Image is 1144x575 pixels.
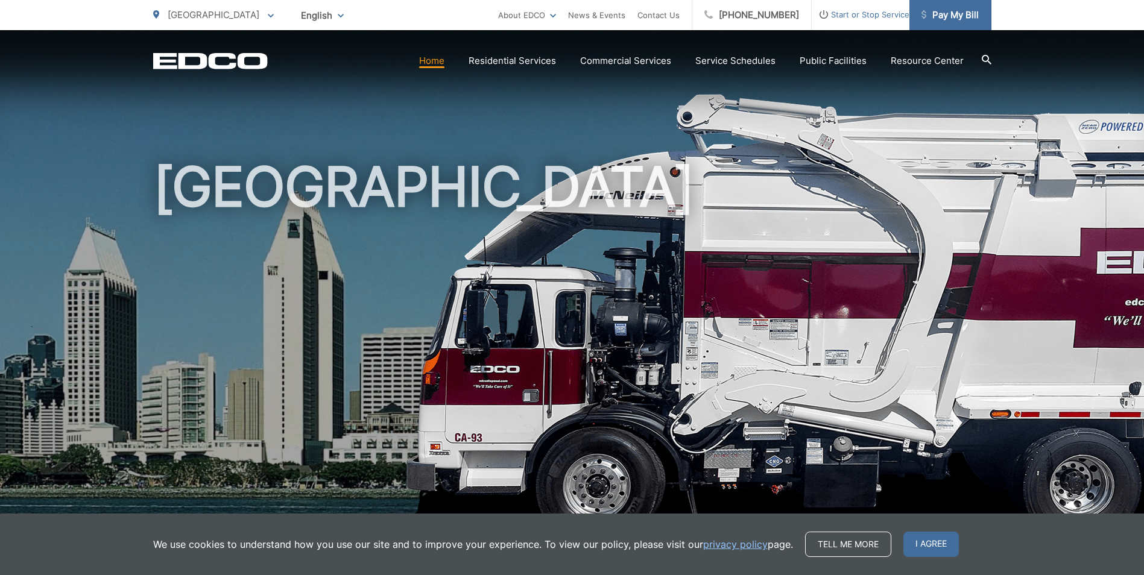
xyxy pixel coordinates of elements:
a: Public Facilities [800,54,867,68]
a: EDCD logo. Return to the homepage. [153,52,268,69]
p: We use cookies to understand how you use our site and to improve your experience. To view our pol... [153,537,793,551]
span: Pay My Bill [921,8,979,22]
a: privacy policy [703,537,768,551]
a: Resource Center [891,54,964,68]
a: Service Schedules [695,54,776,68]
h1: [GEOGRAPHIC_DATA] [153,157,991,538]
a: Commercial Services [580,54,671,68]
a: Tell me more [805,532,891,557]
span: I agree [903,532,959,557]
span: [GEOGRAPHIC_DATA] [168,9,259,20]
a: Residential Services [469,54,556,68]
a: News & Events [568,8,625,22]
a: Contact Us [637,8,680,22]
span: English [292,5,353,26]
a: Home [419,54,444,68]
a: About EDCO [498,8,556,22]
